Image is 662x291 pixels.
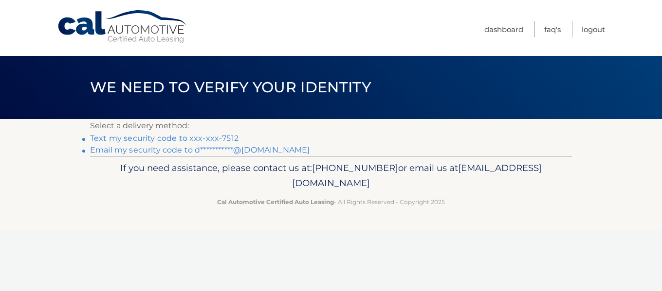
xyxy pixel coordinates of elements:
strong: Cal Automotive Certified Auto Leasing [217,198,334,205]
a: Dashboard [484,21,523,37]
a: FAQ's [544,21,561,37]
p: - All Rights Reserved - Copyright 2025 [96,197,566,207]
span: [PHONE_NUMBER] [312,162,398,173]
span: We need to verify your identity [90,78,371,96]
p: If you need assistance, please contact us at: or email us at [96,160,566,191]
a: Text my security code to xxx-xxx-7512 [90,134,239,143]
a: Logout [582,21,605,37]
p: Select a delivery method: [90,119,572,133]
a: Cal Automotive [57,10,188,44]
